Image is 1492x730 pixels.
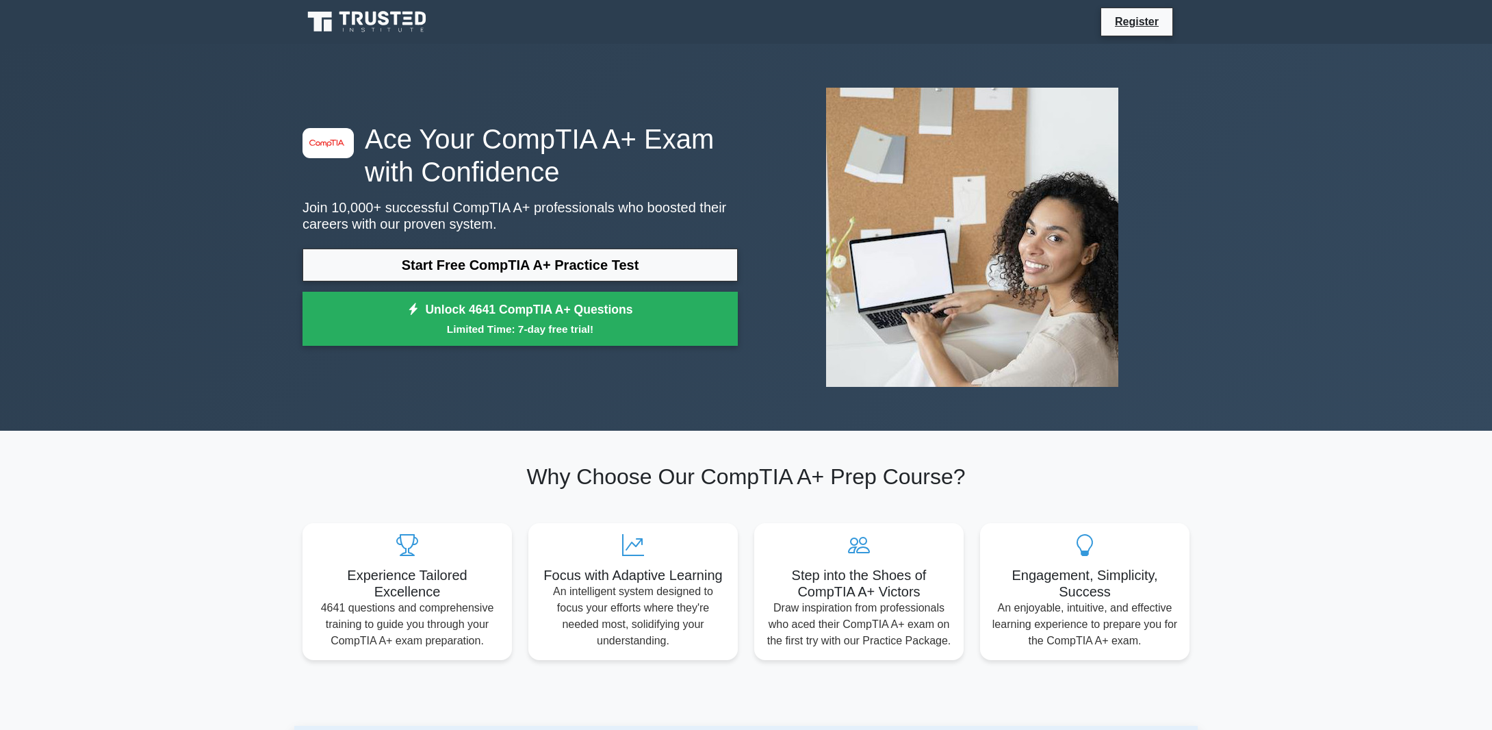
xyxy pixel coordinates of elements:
[313,567,501,600] h5: Experience Tailored Excellence
[303,292,738,347] a: Unlock 4641 CompTIA A+ QuestionsLimited Time: 7-day free trial!
[303,123,738,188] h1: Ace Your CompTIA A+ Exam with Confidence
[1107,13,1167,30] a: Register
[765,567,953,600] h5: Step into the Shoes of CompTIA A+ Victors
[991,600,1179,649] p: An enjoyable, intuitive, and effective learning experience to prepare you for the CompTIA A+ exam.
[313,600,501,649] p: 4641 questions and comprehensive training to guide you through your CompTIA A+ exam preparation.
[539,583,727,649] p: An intelligent system designed to focus your efforts where they're needed most, solidifying your ...
[320,321,721,337] small: Limited Time: 7-day free trial!
[303,199,738,232] p: Join 10,000+ successful CompTIA A+ professionals who boosted their careers with our proven system.
[303,464,1189,490] h2: Why Choose Our CompTIA A+ Prep Course?
[991,567,1179,600] h5: Engagement, Simplicity, Success
[539,567,727,583] h5: Focus with Adaptive Learning
[303,249,738,281] a: Start Free CompTIA A+ Practice Test
[765,600,953,649] p: Draw inspiration from professionals who aced their CompTIA A+ exam on the first try with our Prac...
